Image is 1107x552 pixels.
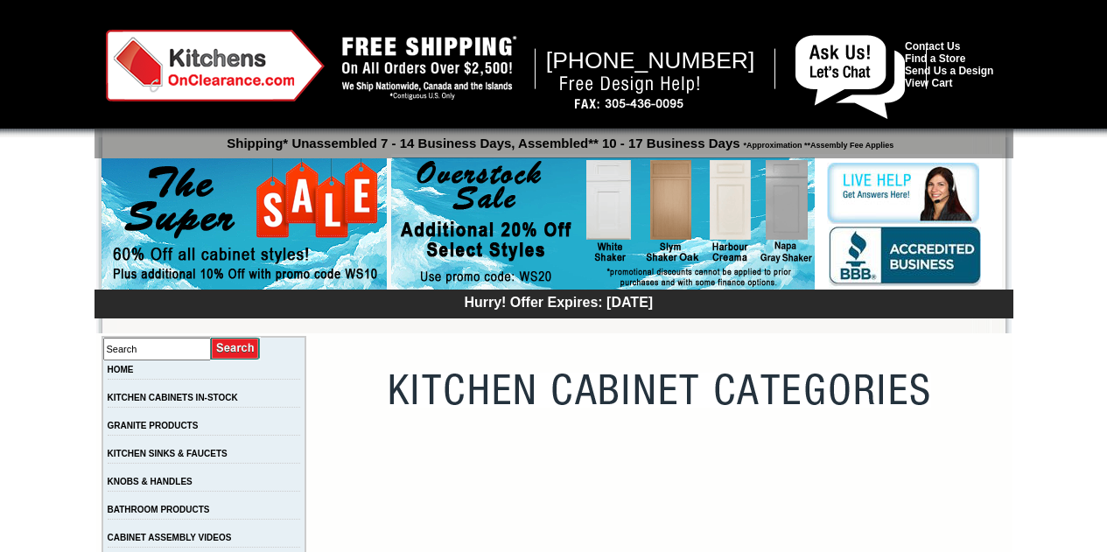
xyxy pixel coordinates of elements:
[103,292,1013,311] div: Hurry! Offer Expires: [DATE]
[740,136,894,150] span: *Approximation **Assembly Fee Applies
[108,421,199,430] a: GRANITE PRODUCTS
[905,77,952,89] a: View Cart
[108,365,134,374] a: HOME
[106,30,325,101] img: Kitchens on Clearance Logo
[108,533,232,542] a: CABINET ASSEMBLY VIDEOS
[108,393,238,402] a: KITCHEN CABINETS IN-STOCK
[905,40,960,52] a: Contact Us
[108,449,228,458] a: KITCHEN SINKS & FAUCETS
[905,52,965,65] a: Find a Store
[211,337,261,360] input: Submit
[905,65,993,77] a: Send Us a Design
[546,47,755,73] span: [PHONE_NUMBER]
[103,128,1013,150] p: Shipping* Unassembled 7 - 14 Business Days, Assembled** 10 - 17 Business Days
[108,477,193,486] a: KNOBS & HANDLES
[108,505,210,514] a: BATHROOM PRODUCTS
